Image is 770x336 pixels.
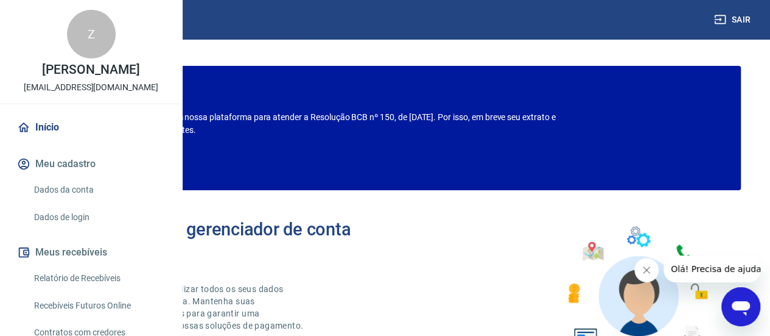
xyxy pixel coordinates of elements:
button: Sair [712,9,755,31]
a: Recebíveis Futuros Online [29,293,167,318]
a: Início [15,114,167,141]
iframe: Botão para abrir a janela de mensagens [721,287,760,326]
div: Z [67,10,116,59]
p: [EMAIL_ADDRESS][DOMAIN_NAME] [24,81,158,94]
p: [PERSON_NAME] [42,63,139,76]
p: Estamos realizando adequações em nossa plataforma para atender a Resolução BCB nº 150, de [DATE].... [47,111,587,137]
iframe: Mensagem da empresa [663,256,760,282]
a: Relatório de Recebíveis [29,266,167,291]
a: Dados da conta [29,177,167,202]
h2: Bem-vindo(a) ao gerenciador de conta Vindi [54,220,385,259]
iframe: Fechar mensagem [634,258,659,282]
a: Dados de login [29,205,167,230]
span: Olá! Precisa de ajuda? [7,9,102,18]
button: Meu cadastro [15,151,167,177]
button: Meus recebíveis [15,239,167,266]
